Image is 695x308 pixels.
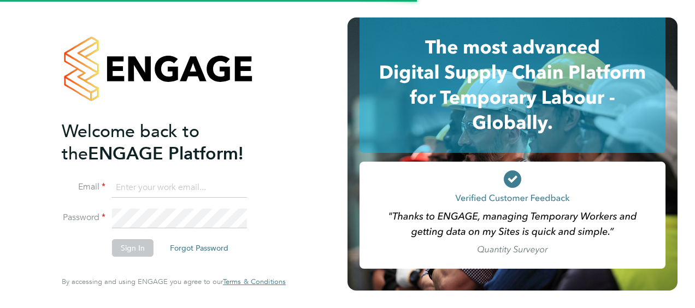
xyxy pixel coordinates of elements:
label: Password [62,212,105,223]
label: Email [62,181,105,193]
button: Forgot Password [161,239,237,257]
input: Enter your work email... [112,178,247,198]
h2: ENGAGE Platform! [62,120,275,165]
span: Welcome back to the [62,121,199,164]
span: By accessing and using ENGAGE you agree to our [62,277,286,286]
a: Terms & Conditions [223,277,286,286]
button: Sign In [112,239,154,257]
span: Terms & Conditions [223,277,286,286]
